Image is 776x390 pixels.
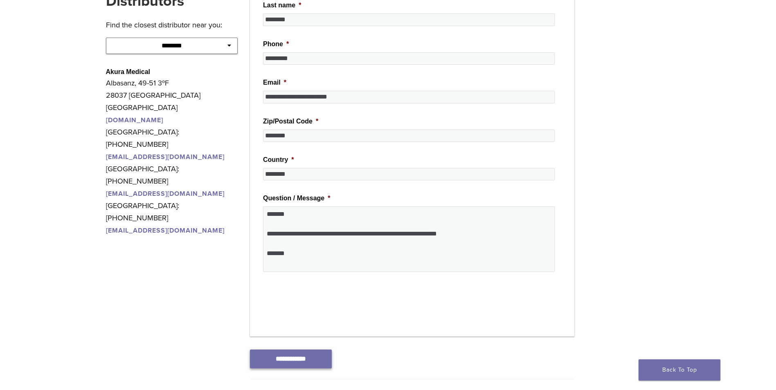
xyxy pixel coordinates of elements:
label: Phone [263,40,289,49]
label: Email [263,78,286,87]
p: [GEOGRAPHIC_DATA]: [PHONE_NUMBER] [106,126,238,163]
a: Back To Top [639,359,720,381]
label: Last name [263,1,301,10]
label: Country [263,156,294,164]
a: [EMAIL_ADDRESS][DOMAIN_NAME] [106,226,225,235]
p: Find the closest distributor near you: [106,19,238,31]
p: [GEOGRAPHIC_DATA]: [PHONE_NUMBER] [106,163,238,199]
a: [DOMAIN_NAME] [106,116,163,124]
p: [GEOGRAPHIC_DATA]: [PHONE_NUMBER] [106,199,238,236]
iframe: reCAPTCHA [263,285,387,317]
a: [EMAIL_ADDRESS][DOMAIN_NAME] [106,190,227,198]
label: Zip/Postal Code [263,117,318,126]
strong: Akura Medical [106,68,150,75]
label: Question / Message [263,194,331,203]
a: [EMAIL_ADDRESS][DOMAIN_NAME] [106,153,225,161]
p: Albasanz, 49-51 3ºF 28037 [GEOGRAPHIC_DATA] [GEOGRAPHIC_DATA] [106,77,238,114]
